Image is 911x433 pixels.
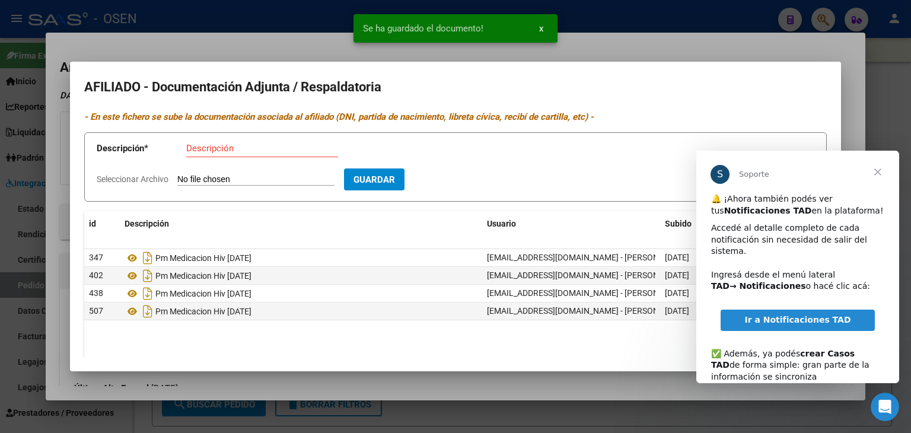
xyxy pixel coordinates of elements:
[140,284,155,303] i: Descargar documento
[155,253,251,263] span: Pm Medicacion Hiv [DATE]
[665,270,689,280] span: [DATE]
[84,112,594,122] i: - En este fichero se sube la documentación asociada al afiliado (DNI, partida de nacimiento, libr...
[89,306,103,316] span: 507
[696,151,899,383] iframe: Intercom live chat mensaje
[84,211,120,237] datatable-header-cell: id
[665,219,692,228] span: Subido
[140,266,155,285] i: Descargar documento
[125,219,169,228] span: Descripción
[84,76,827,98] h2: AFILIADO - Documentación Adjunta / Respaldatoria
[660,211,749,237] datatable-header-cell: Subido
[120,211,482,237] datatable-header-cell: Descripción
[665,306,689,316] span: [DATE]
[140,249,155,268] i: Descargar documento
[363,23,483,34] span: Se ha guardado el documento!
[97,174,168,184] span: Seleccionar Archivo
[155,289,251,298] span: Pm Medicacion Hiv [DATE]
[155,307,251,316] span: Pm Medicacion Hiv [DATE]
[871,393,899,421] iframe: Intercom live chat
[89,270,103,280] span: 402
[140,302,155,321] i: Descargar documento
[97,142,186,155] p: Descripción
[487,253,688,262] span: [EMAIL_ADDRESS][DOMAIN_NAME] - [PERSON_NAME]
[665,253,689,262] span: [DATE]
[482,211,660,237] datatable-header-cell: Usuario
[530,18,553,39] button: x
[539,23,543,34] span: x
[89,288,103,298] span: 438
[344,168,404,190] button: Guardar
[487,219,516,228] span: Usuario
[155,271,251,281] span: Pm Medicacion Hiv [DATE]
[487,288,688,298] span: [EMAIL_ADDRESS][DOMAIN_NAME] - [PERSON_NAME]
[665,288,689,298] span: [DATE]
[353,174,395,185] span: Guardar
[89,219,96,228] span: id
[487,270,688,280] span: [EMAIL_ADDRESS][DOMAIN_NAME] - [PERSON_NAME]
[487,306,688,316] span: [EMAIL_ADDRESS][DOMAIN_NAME] - [PERSON_NAME]
[89,253,103,262] span: 347
[15,186,188,267] div: ✅ Además, ya podés de forma simple: gran parte de la información se sincroniza automáticamente y ...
